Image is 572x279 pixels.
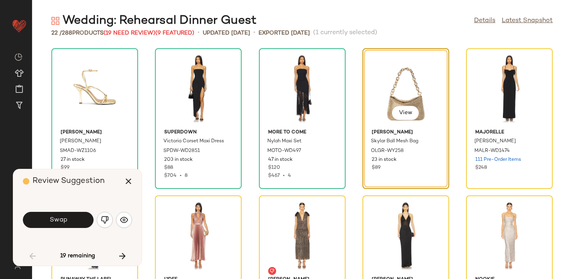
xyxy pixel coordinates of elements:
span: $99 [61,164,69,172]
span: MORE TO COME [268,129,336,136]
span: $120 [268,164,280,172]
span: SMAD-WZ1106 [60,148,96,155]
div: Wedding: Rehearsal Dinner Guest [51,13,256,29]
span: 19 remaining [60,252,95,260]
span: $88 [164,164,173,172]
span: Victoria Corset Maxi Dress [163,138,224,145]
span: • [197,28,199,38]
img: svg%3e [101,216,109,224]
span: (9 Featured) [155,30,194,36]
p: Exported [DATE] [259,29,310,37]
img: NKIE-WD435_V1.jpg [469,198,550,273]
span: 8 [185,173,187,178]
span: 27 in stock [61,156,85,164]
span: $248 [475,164,487,172]
button: View [392,106,419,120]
img: SBNA-WD3_V1.jpg [262,198,343,273]
img: MALR-WD1474_V1.jpg [469,51,550,126]
span: MOTO-WD497 [267,148,301,155]
span: Nylah Maxi Set [267,138,301,145]
a: Details [474,16,495,26]
img: LIDR-WD188_V1.jpg [158,198,239,273]
img: SMAD-WZ1106_V1.jpg [54,51,135,126]
span: superdown [164,129,232,136]
span: OLGR-WY258 [371,148,404,155]
span: 288 [62,30,72,36]
span: MALR-WD1474 [474,148,510,155]
img: MOTO-WD497_V1.jpg [262,51,343,126]
span: $704 [164,173,177,178]
span: MAJORELLE [475,129,544,136]
span: 47 in stock [268,156,293,164]
img: svg%3e [270,269,275,273]
img: MELR-WD1147_V1.jpg [365,198,446,273]
span: Swap [49,216,67,224]
div: Products [51,29,194,37]
span: (1 currently selected) [313,28,377,38]
span: [PERSON_NAME] [60,138,101,145]
span: $467 [268,173,280,178]
span: 22 / [51,30,62,36]
span: Skylar Ball Mesh Bag [371,138,418,145]
img: svg%3e [10,263,25,269]
p: updated [DATE] [203,29,250,37]
span: 111 Pre-Order Items [475,156,521,164]
span: • [177,173,185,178]
span: • [253,28,255,38]
img: OLGR-WY258_V1.jpg [365,51,446,126]
span: (19 Need Review) [104,30,155,36]
img: svg%3e [51,17,59,25]
img: svg%3e [120,216,128,224]
span: [PERSON_NAME] [474,138,516,145]
span: • [280,173,288,178]
button: Swap [23,212,94,228]
img: heart_red.DM2ytmEG.svg [11,18,27,34]
span: 203 in stock [164,156,193,164]
span: 4 [288,173,291,178]
span: SPDW-WD2851 [163,148,200,155]
span: [PERSON_NAME] [61,129,129,136]
img: SPDW-WD2851_V1.jpg [158,51,239,126]
img: svg%3e [14,53,22,61]
span: Review Suggestion [33,177,105,185]
span: View [399,110,412,116]
a: Latest Snapshot [502,16,553,26]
